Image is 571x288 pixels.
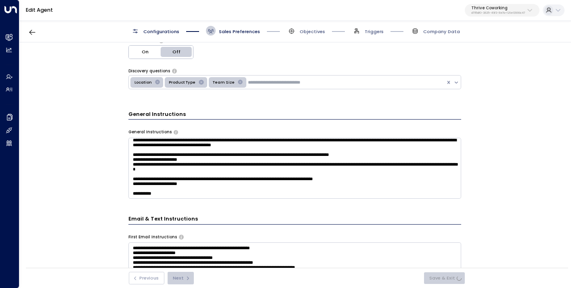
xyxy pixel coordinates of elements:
[128,110,461,120] h3: General Instructions
[129,46,161,59] button: On
[153,78,162,86] div: Remove Location
[300,28,325,35] span: Objectives
[423,28,460,35] span: Company Data
[143,28,179,35] span: Configurations
[26,6,53,13] a: Edit Agent
[219,28,260,35] span: Sales Preferences
[236,78,245,86] div: Remove Team Size
[465,4,540,17] button: Thrive Coworkingd7115df0-3825-49f3-8e7a-f29e13999c47
[132,78,153,86] div: Location
[159,39,164,43] button: Choose whether the agent should proactively disclose its AI nature in communications or only reve...
[365,28,384,35] span: Triggers
[128,215,461,224] h3: Email & Text Instructions
[128,234,177,240] label: First Email Instructions
[172,69,176,73] button: Select the types of questions the agent should use to engage leads in initial emails. These help ...
[471,6,525,11] p: Thrive Coworking
[128,129,172,135] label: General Instructions
[210,78,236,86] div: Team Size
[197,78,206,86] div: Remove Product Type
[161,46,193,59] button: Off
[128,68,170,74] label: Discovery questions
[166,78,197,86] div: Product Type
[174,130,178,134] button: Provide any specific instructions you want the agent to follow when responding to leads. This app...
[471,11,525,15] p: d7115df0-3825-49f3-8e7a-f29e13999c47
[179,235,183,239] button: Specify instructions for the agent's first email only, such as introductory content, special offe...
[128,45,193,59] div: Platform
